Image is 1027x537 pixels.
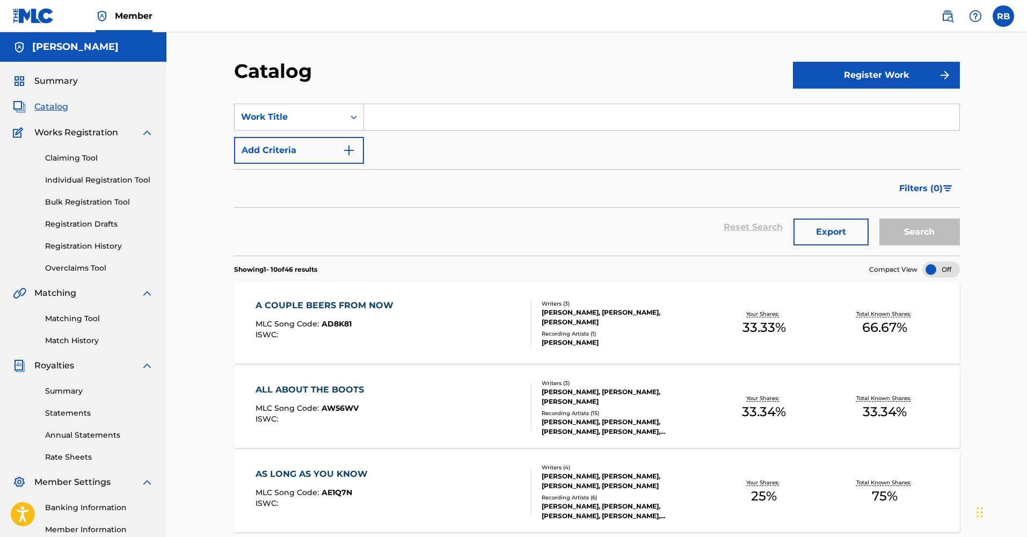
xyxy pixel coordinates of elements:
span: AW56WV [322,403,359,413]
span: 75 % [872,487,898,506]
div: ALL ABOUT THE BOOTS [256,383,369,396]
img: expand [141,359,154,372]
img: Royalties [13,359,26,372]
span: Member Settings [34,476,111,489]
span: Filters ( 0 ) [899,182,943,195]
div: AS LONG AS YOU KNOW [256,468,373,481]
div: A COUPLE BEERS FROM NOW [256,299,399,312]
img: 9d2ae6d4665cec9f34b9.svg [343,144,355,157]
span: MLC Song Code : [256,403,322,413]
a: SummarySummary [13,75,78,88]
p: Your Shares: [746,310,782,318]
a: Rate Sheets [45,452,154,463]
a: Annual Statements [45,430,154,441]
span: ISWC : [256,414,281,424]
button: Export [793,219,869,245]
img: Accounts [13,41,26,54]
iframe: Chat Widget [973,485,1027,537]
span: Matching [34,287,76,300]
a: Bulk Registration Tool [45,197,154,208]
a: Matching Tool [45,313,154,324]
form: Search Form [234,104,960,256]
div: Work Title [241,111,338,124]
img: search [941,10,954,23]
a: Summary [45,386,154,397]
p: Total Known Shares: [856,394,914,402]
span: AE1Q7N [322,488,352,497]
span: 33.33 % [742,318,786,337]
span: Catalog [34,100,68,113]
div: [PERSON_NAME], [PERSON_NAME], [PERSON_NAME] [542,387,704,407]
img: Top Rightsholder [96,10,108,23]
a: Registration Drafts [45,219,154,230]
span: Royalties [34,359,74,372]
img: Matching [13,287,26,300]
a: ALL ABOUT THE BOOTSMLC Song Code:AW56WVISWC:Writers (3)[PERSON_NAME], [PERSON_NAME], [PERSON_NAME... [234,367,960,448]
img: Summary [13,75,26,88]
div: Drag [977,496,983,528]
img: MLC Logo [13,8,54,24]
img: expand [141,287,154,300]
span: MLC Song Code : [256,488,322,497]
img: help [969,10,982,23]
div: [PERSON_NAME], [PERSON_NAME], [PERSON_NAME], [PERSON_NAME], [PERSON_NAME] [542,417,704,437]
span: Works Registration [34,126,118,139]
span: Member [115,10,152,22]
a: CatalogCatalog [13,100,68,113]
iframe: Resource Center [997,356,1027,448]
button: Filters (0) [893,175,960,202]
div: Writers ( 4 ) [542,463,704,471]
p: Your Shares: [746,478,782,487]
span: Compact View [869,265,917,274]
a: Overclaims Tool [45,263,154,274]
img: Catalog [13,100,26,113]
button: Add Criteria [234,137,364,164]
div: Help [965,5,986,27]
div: Recording Artists ( 6 ) [542,494,704,502]
div: Writers ( 3 ) [542,379,704,387]
a: Individual Registration Tool [45,175,154,186]
span: 66.67 % [862,318,907,337]
a: Claiming Tool [45,153,154,164]
a: Match History [45,335,154,346]
img: Works Registration [13,126,27,139]
a: Banking Information [45,502,154,513]
p: Showing 1 - 10 of 46 results [234,265,317,274]
img: expand [141,476,154,489]
div: Writers ( 3 ) [542,300,704,308]
img: filter [943,185,952,192]
div: Recording Artists ( 1 ) [542,330,704,338]
img: expand [141,126,154,139]
span: 33.34 % [742,402,786,422]
span: 25 % [751,487,777,506]
span: MLC Song Code : [256,319,322,329]
div: [PERSON_NAME], [PERSON_NAME], [PERSON_NAME] [542,308,704,327]
a: Registration History [45,241,154,252]
p: Total Known Shares: [856,310,914,318]
div: [PERSON_NAME], [PERSON_NAME], [PERSON_NAME], [PERSON_NAME] [542,471,704,491]
div: User Menu [993,5,1014,27]
img: f7272a7cc735f4ea7f67.svg [938,69,951,82]
div: [PERSON_NAME] [542,338,704,347]
span: AD8K81 [322,319,352,329]
a: AS LONG AS YOU KNOWMLC Song Code:AE1Q7NISWC:Writers (4)[PERSON_NAME], [PERSON_NAME], [PERSON_NAME... [234,452,960,532]
button: Register Work [793,62,960,89]
span: ISWC : [256,330,281,339]
img: Member Settings [13,476,26,489]
h2: Catalog [234,59,317,83]
h5: ROBERT CODY BRADLEY [32,41,119,53]
a: A COUPLE BEERS FROM NOWMLC Song Code:AD8K81ISWC:Writers (3)[PERSON_NAME], [PERSON_NAME], [PERSON_... [234,283,960,364]
div: Recording Artists ( 15 ) [542,409,704,417]
span: ISWC : [256,498,281,508]
a: Public Search [937,5,958,27]
span: Summary [34,75,78,88]
span: 33.34 % [863,402,907,422]
div: [PERSON_NAME], [PERSON_NAME], [PERSON_NAME], [PERSON_NAME], [PERSON_NAME] [542,502,704,521]
p: Your Shares: [746,394,782,402]
p: Total Known Shares: [856,478,914,487]
a: Statements [45,408,154,419]
a: Member Information [45,524,154,535]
